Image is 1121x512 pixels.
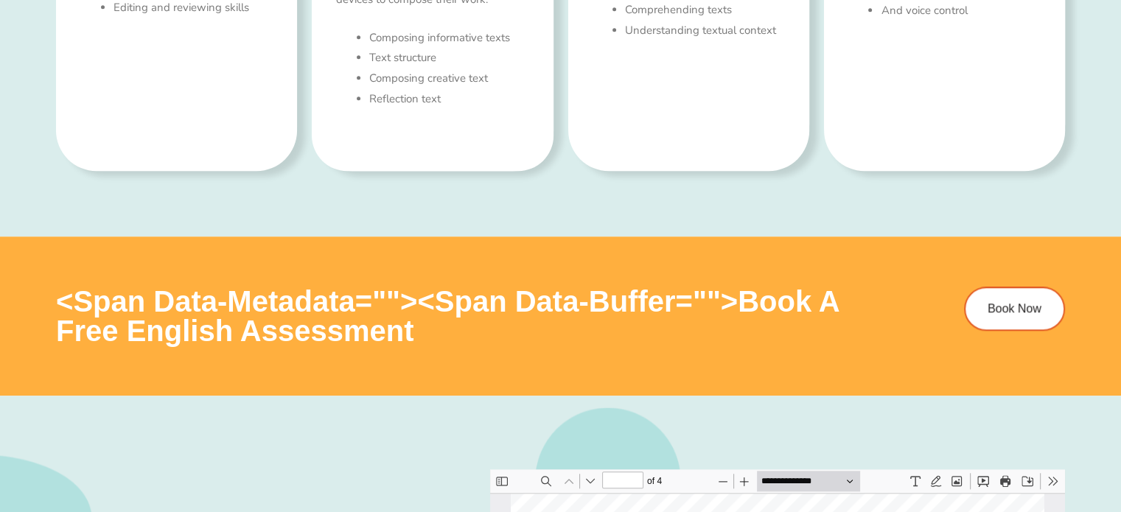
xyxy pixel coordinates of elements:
[143,184,153,194] span: 
[125,208,131,218] span: D
[296,172,306,181] span: 
[98,208,104,218] span: K
[463,172,470,181] span: Q
[988,303,1041,315] span: Book Now
[131,94,144,111] span: U
[388,172,394,181] span: P
[268,184,273,194] span: Z
[324,221,333,231] span: 
[450,172,456,181] span: V
[256,172,265,181] span: W
[239,172,248,181] span: W
[117,208,123,218] span: V
[119,150,123,163] span: \
[89,172,94,181] span: $
[181,221,187,231] span: R
[130,208,139,218] span: 
[292,172,298,181] span: V
[139,172,149,181] span: 
[251,221,261,231] span: 
[128,172,137,181] span: 
[244,172,251,181] span: Q
[98,150,107,163] span: V
[325,172,334,181] span: W
[170,208,177,218] span: U
[876,346,1121,512] iframe: Chat Widget
[95,221,98,231] span: (
[321,94,334,111] span: Q
[157,208,167,218] span: 
[216,208,223,218] span: U
[338,172,345,181] span: U
[214,184,223,194] span: W
[209,221,218,231] span: 
[222,184,229,194] span: Q
[424,172,433,181] span: 
[256,94,273,111] span: 
[312,184,318,194] span: L
[397,172,403,181] span: H
[293,221,300,231] span: U
[184,172,191,181] span: D
[206,184,213,194] span: U
[168,184,171,194] span: I
[254,172,264,181] span: 
[142,221,149,231] span: D
[275,172,279,181] span: J
[225,208,231,218] span: F
[300,184,307,194] span: H
[166,184,175,194] span: 
[219,221,225,231] span: F
[185,208,192,218] span: U
[234,172,240,181] span: U
[181,184,189,194] span: W
[343,172,349,181] span: V
[262,184,269,194] span: R
[115,221,121,231] span: S
[166,172,172,181] span: D
[100,172,110,181] span: 
[147,94,164,111] span: W
[468,172,475,181] span: G
[153,221,158,231] span: K
[308,221,312,231] span: J
[204,172,210,181] span: F
[139,150,149,163] span: U
[378,172,383,181] span: J
[326,221,332,231] span: K
[280,172,285,181] span: L
[103,208,110,218] span: D
[272,172,282,181] span: 
[205,208,214,218] span: 
[242,208,249,218] span: H
[355,172,361,181] span: Z
[234,208,240,218] span: X
[284,221,293,231] span: 
[95,172,102,181] span: Q
[253,184,259,194] span: R
[175,221,181,231] span: K
[254,221,260,231] span: X
[120,221,127,231] span: D
[94,184,102,194] span: Q
[211,221,220,231] span: W
[123,172,126,181] span: \
[259,172,265,181] span: K
[112,208,122,218] span: 
[217,172,223,181] span: R
[369,69,529,89] li: Composing creative text
[102,184,108,194] span: H
[194,221,199,231] span: L
[111,150,121,163] span: D
[362,172,369,181] span: Q
[147,172,154,181] span: H
[264,221,270,231] span: H
[209,184,215,194] span: V
[319,184,326,194] span: Q
[186,184,192,194] span: X
[249,172,254,181] span: J
[432,172,439,181] span: Q
[101,94,114,111] span: Q
[139,208,142,218] span: (
[136,172,146,181] span: 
